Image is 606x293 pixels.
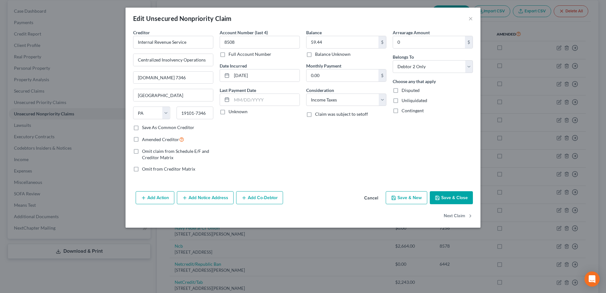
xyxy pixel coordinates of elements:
span: Omit claim from Schedule E/F and Creditor Matrix [142,148,209,160]
input: MM/DD/YYYY [232,94,300,106]
div: $ [378,69,386,81]
label: Balance [306,29,322,36]
label: Consideration [306,87,334,94]
label: Monthly Payment [306,62,341,69]
div: $ [465,36,473,48]
button: × [468,15,473,22]
div: Edit Unsecured Nonpriority Claim [133,14,232,23]
label: Arrearage Amount [393,29,430,36]
span: Unliquidated [402,98,427,103]
button: Add Action [136,191,174,205]
input: Enter city... [133,89,213,101]
div: Open Intercom Messenger [584,271,600,287]
label: Account Number (last 4) [220,29,268,36]
span: Contingent [402,108,424,113]
label: Date Incurred [220,62,247,69]
input: MM/DD/YYYY [232,69,300,81]
span: Amended Creditor [142,137,179,142]
input: 0.00 [306,36,378,48]
button: Cancel [359,192,383,205]
span: Claim was subject to setoff [315,111,368,117]
button: Next Claim [444,209,473,223]
label: Save As Common Creditor [142,124,194,131]
input: XXXX [220,36,300,49]
span: Omit from Creditor Matrix [142,166,195,172]
label: Unknown [229,108,248,115]
button: Add Co-Debtor [236,191,283,205]
label: Choose any that apply [393,78,436,85]
label: Last Payment Date [220,87,256,94]
span: Creditor [133,30,150,35]
input: Enter address... [133,54,213,66]
input: Search creditor by name... [133,36,213,49]
div: $ [378,36,386,48]
input: 0.00 [306,69,378,81]
input: 0.00 [393,36,465,48]
button: Add Notice Address [177,191,234,205]
button: Save & New [386,191,427,205]
input: Apt, Suite, etc... [133,72,213,84]
input: Enter zip... [177,107,214,119]
label: Balance Unknown [315,51,351,57]
button: Save & Close [430,191,473,205]
span: Disputed [402,88,420,93]
label: Full Account Number [229,51,271,57]
span: Belongs To [393,54,414,60]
